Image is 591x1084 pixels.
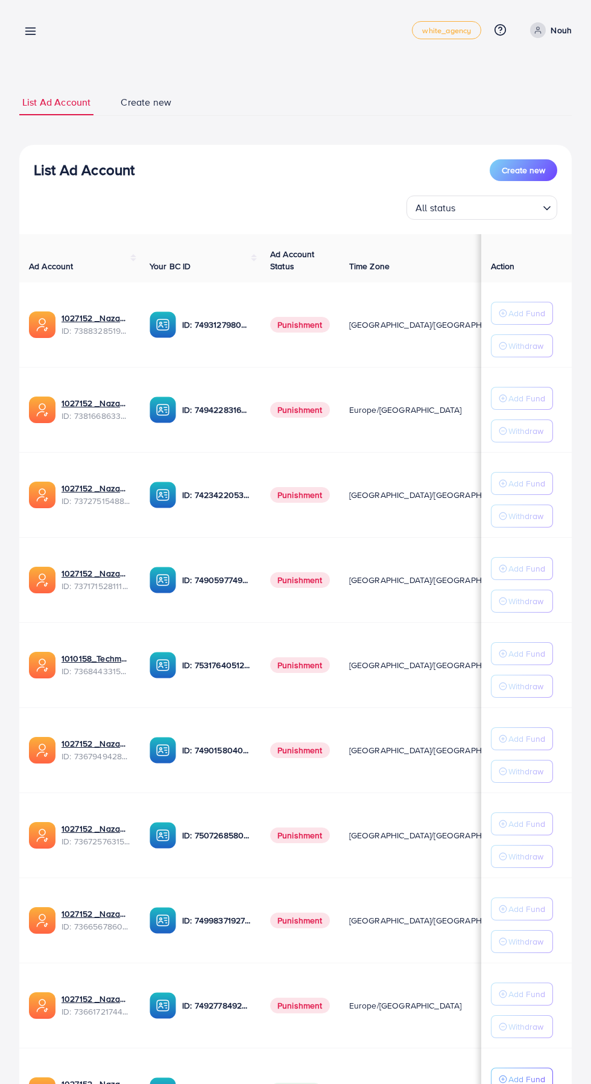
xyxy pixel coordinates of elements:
[121,95,171,109] span: Create new
[491,302,553,325] button: Add Fund
[508,561,545,576] p: Add Fund
[349,489,517,501] span: [GEOGRAPHIC_DATA]/[GEOGRAPHIC_DATA]
[22,95,90,109] span: List Ad Account
[62,993,130,1005] a: 1027152 _Nazaagency_018
[270,487,330,503] span: Punishment
[62,397,130,409] a: 1027152 _Nazaagency_023
[150,652,176,678] img: ic-ba-acc.ded83a64.svg
[508,509,543,523] p: Withdraw
[349,319,517,331] span: [GEOGRAPHIC_DATA]/[GEOGRAPHIC_DATA]
[508,646,545,661] p: Add Fund
[491,983,553,1006] button: Add Fund
[62,567,130,579] a: 1027152 _Nazaagency_04
[508,391,545,406] p: Add Fund
[62,908,130,933] div: <span class='underline'>1027152 _Nazaagency_0051</span></br>7366567860828749825
[62,482,130,494] a: 1027152 _Nazaagency_007
[491,505,553,528] button: Withdraw
[150,567,176,593] img: ic-ba-acc.ded83a64.svg
[508,987,545,1001] p: Add Fund
[62,738,130,750] a: 1027152 _Nazaagency_003
[349,914,517,926] span: [GEOGRAPHIC_DATA]/[GEOGRAPHIC_DATA]
[62,325,130,337] span: ID: 7388328519014645761
[270,827,330,843] span: Punishment
[270,657,330,673] span: Punishment
[62,750,130,762] span: ID: 7367949428067450896
[150,992,176,1019] img: ic-ba-acc.ded83a64.svg
[182,403,251,417] p: ID: 7494228316518858759
[491,472,553,495] button: Add Fund
[62,312,130,337] div: <span class='underline'>1027152 _Nazaagency_019</span></br>7388328519014645761
[270,998,330,1013] span: Punishment
[508,679,543,693] p: Withdraw
[508,339,543,353] p: Withdraw
[502,164,545,176] span: Create new
[29,311,55,338] img: ic-ads-acc.e4c84228.svg
[491,845,553,868] button: Withdraw
[349,404,462,416] span: Europe/[GEOGRAPHIC_DATA]
[551,23,572,37] p: Nouh
[62,920,130,933] span: ID: 7366567860828749825
[491,590,553,613] button: Withdraw
[29,907,55,934] img: ic-ads-acc.e4c84228.svg
[62,495,130,507] span: ID: 7372751548805726224
[508,1019,543,1034] p: Withdraw
[62,652,130,665] a: 1010158_Techmanistan pk acc_1715599413927
[460,197,538,217] input: Search for option
[150,311,176,338] img: ic-ba-acc.ded83a64.svg
[349,829,517,841] span: [GEOGRAPHIC_DATA]/[GEOGRAPHIC_DATA]
[29,260,74,272] span: Ad Account
[508,424,543,438] p: Withdraw
[182,828,251,843] p: ID: 7507268580682137618
[491,897,553,920] button: Add Fund
[491,387,553,410] button: Add Fund
[508,764,543,779] p: Withdraw
[491,727,553,750] button: Add Fund
[182,743,251,757] p: ID: 7490158040596217873
[270,913,330,928] span: Punishment
[182,488,251,502] p: ID: 7423422053648285697
[182,573,251,587] p: ID: 7490597749134508040
[406,196,557,220] div: Search for option
[508,934,543,949] p: Withdraw
[29,822,55,849] img: ic-ads-acc.e4c84228.svg
[491,334,553,357] button: Withdraw
[62,665,130,677] span: ID: 7368443315504726017
[490,159,557,181] button: Create new
[270,742,330,758] span: Punishment
[62,567,130,592] div: <span class='underline'>1027152 _Nazaagency_04</span></br>7371715281112170513
[150,482,176,508] img: ic-ba-acc.ded83a64.svg
[29,482,55,508] img: ic-ads-acc.e4c84228.svg
[150,822,176,849] img: ic-ba-acc.ded83a64.svg
[29,737,55,764] img: ic-ads-acc.e4c84228.svg
[62,738,130,762] div: <span class='underline'>1027152 _Nazaagency_003</span></br>7367949428067450896
[62,397,130,422] div: <span class='underline'>1027152 _Nazaagency_023</span></br>7381668633665093648
[508,594,543,608] p: Withdraw
[62,835,130,847] span: ID: 7367257631523782657
[508,849,543,864] p: Withdraw
[349,1000,462,1012] span: Europe/[GEOGRAPHIC_DATA]
[508,732,545,746] p: Add Fund
[349,574,517,586] span: [GEOGRAPHIC_DATA]/[GEOGRAPHIC_DATA]
[412,21,481,39] a: white_agency
[413,199,458,217] span: All status
[491,419,553,442] button: Withdraw
[349,659,517,671] span: [GEOGRAPHIC_DATA]/[GEOGRAPHIC_DATA]
[270,248,315,272] span: Ad Account Status
[508,817,545,831] p: Add Fund
[150,907,176,934] img: ic-ba-acc.ded83a64.svg
[182,913,251,928] p: ID: 7499837192777400321
[270,572,330,588] span: Punishment
[508,476,545,491] p: Add Fund
[182,658,251,672] p: ID: 7531764051207716871
[182,998,251,1013] p: ID: 7492778492849930241
[508,306,545,320] p: Add Fund
[150,397,176,423] img: ic-ba-acc.ded83a64.svg
[29,567,55,593] img: ic-ads-acc.e4c84228.svg
[270,402,330,418] span: Punishment
[29,652,55,678] img: ic-ads-acc.e4c84228.svg
[491,760,553,783] button: Withdraw
[29,397,55,423] img: ic-ads-acc.e4c84228.svg
[62,823,130,847] div: <span class='underline'>1027152 _Nazaagency_016</span></br>7367257631523782657
[491,260,515,272] span: Action
[349,744,517,756] span: [GEOGRAPHIC_DATA]/[GEOGRAPHIC_DATA]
